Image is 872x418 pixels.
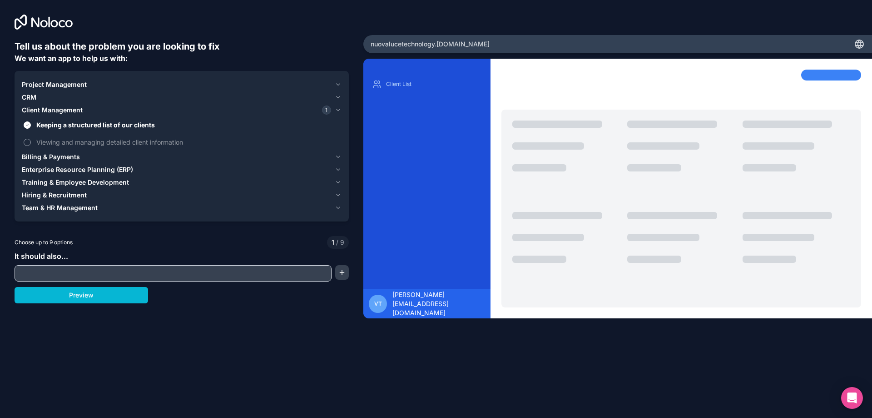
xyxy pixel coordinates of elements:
span: / [336,238,338,246]
span: [PERSON_NAME] [EMAIL_ADDRESS][DOMAIN_NAME] [392,290,485,317]
button: Hiring & Recruitment [22,189,342,201]
button: Billing & Payments [22,151,342,163]
div: Open Intercom Messenger [841,387,863,409]
div: Client Management1 [22,116,342,151]
span: 1 [322,106,331,115]
button: Preview [15,287,148,303]
button: Client Management1 [22,104,342,116]
span: 1 [332,238,334,247]
button: Project Management [22,78,342,91]
span: Team & HR Management [22,203,98,212]
button: Training & Employee Development [22,176,342,189]
span: Training & Employee Development [22,178,129,187]
span: Keeping a structured list of our clients [36,120,340,130]
span: Viewing and managing detailed client information [36,137,340,147]
p: Client List [386,81,481,88]
span: We want an app to help us with: [15,54,128,63]
span: It should also... [15,252,68,261]
span: Choose up to 9 options [15,238,73,247]
button: Keeping a structured list of our clients [24,121,31,129]
button: CRM [22,91,342,104]
button: Enterprise Resource Planning (ERP) [22,163,342,176]
span: Hiring & Recruitment [22,191,87,200]
span: 9 [334,238,344,247]
button: Viewing and managing detailed client information [24,139,31,146]
span: Vt [374,300,382,307]
span: Enterprise Resource Planning (ERP) [22,165,133,174]
span: Client Management [22,106,83,115]
span: nuovalucetechnology .[DOMAIN_NAME] [371,40,490,49]
button: Team & HR Management [22,201,342,214]
h6: Tell us about the problem you are looking to fix [15,40,349,53]
span: Billing & Payments [22,152,80,161]
span: Project Management [22,80,87,89]
div: scrollable content [371,77,483,282]
span: CRM [22,93,36,102]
